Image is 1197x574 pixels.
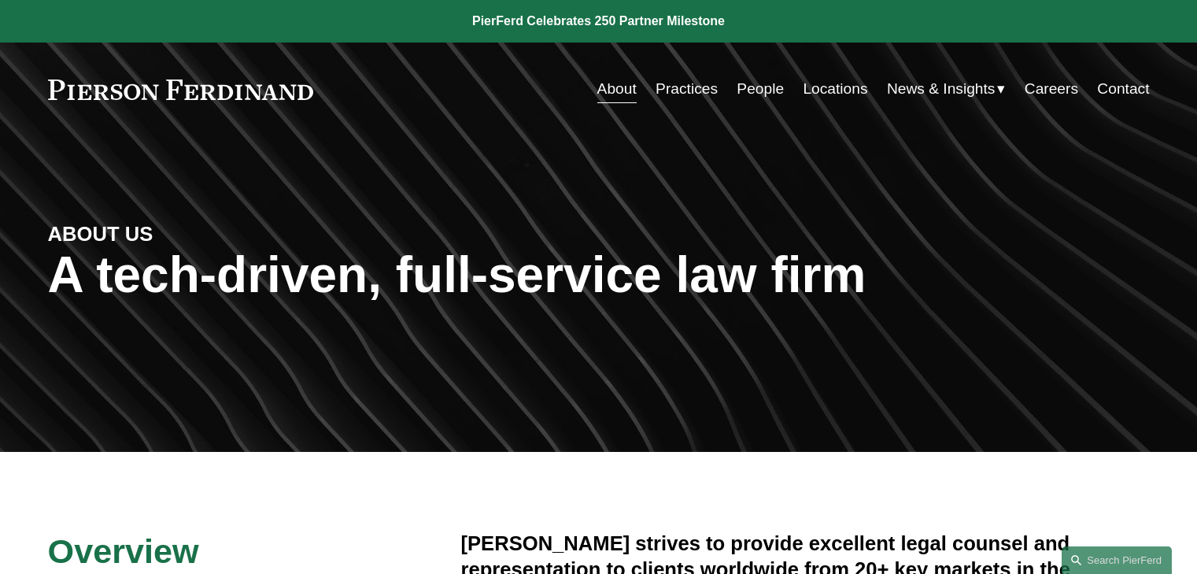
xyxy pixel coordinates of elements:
a: Careers [1025,74,1078,104]
h1: A tech-driven, full-service law firm [48,246,1150,304]
a: Locations [803,74,867,104]
span: Overview [48,532,199,570]
span: News & Insights [887,76,996,103]
a: People [737,74,784,104]
a: Contact [1097,74,1149,104]
strong: ABOUT US [48,223,153,245]
a: Search this site [1062,546,1172,574]
a: About [597,74,637,104]
a: Practices [656,74,718,104]
a: folder dropdown [887,74,1006,104]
